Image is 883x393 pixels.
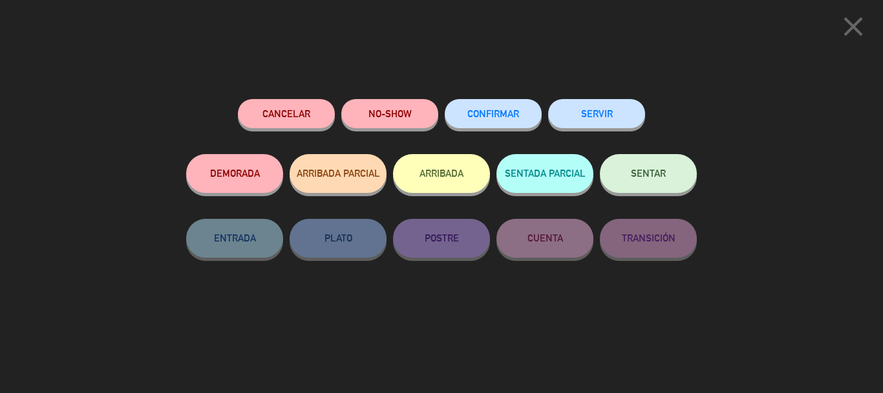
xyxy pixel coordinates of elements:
[186,219,283,258] button: ENTRADA
[496,154,593,193] button: SENTADA PARCIAL
[833,10,873,48] button: close
[290,154,387,193] button: ARRIBADA PARCIAL
[548,99,645,128] button: SERVIR
[631,168,666,179] span: SENTAR
[837,10,869,43] i: close
[496,219,593,258] button: CUENTA
[467,108,519,119] span: CONFIRMAR
[393,219,490,258] button: POSTRE
[297,168,380,179] span: ARRIBADA PARCIAL
[238,99,335,128] button: Cancelar
[341,99,438,128] button: NO-SHOW
[290,219,387,258] button: PLATO
[445,99,542,128] button: CONFIRMAR
[600,219,697,258] button: TRANSICIÓN
[600,154,697,193] button: SENTAR
[186,154,283,193] button: DEMORADA
[393,154,490,193] button: ARRIBADA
